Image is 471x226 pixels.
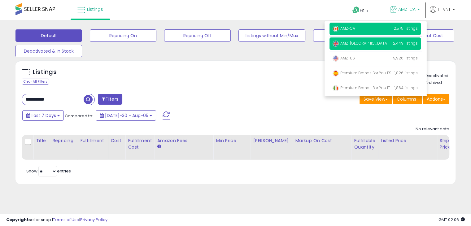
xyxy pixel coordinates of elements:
img: usa.png [333,55,339,62]
span: 9,926 listings [393,55,418,61]
span: Last 7 Days [32,112,56,119]
button: Filters [98,94,122,105]
a: Hi VNT [430,6,455,20]
button: Repricing Off [164,29,231,42]
button: Listings without Min/Max [238,29,305,42]
button: Default [15,29,82,42]
div: Amazon Fees [157,137,211,144]
button: Actions [423,94,449,104]
label: Archived [425,80,442,85]
div: Cost [111,137,123,144]
small: Amazon Fees. [157,144,161,150]
div: No relevant data [416,126,449,132]
img: uk.png [333,41,339,47]
img: spain.png [333,70,339,76]
span: 1,826 listings [395,70,418,76]
button: Repricing On [90,29,156,42]
span: 2,575 listings [394,26,418,31]
span: AMZ-CA [333,26,355,31]
span: Premium Brands For You ES [333,70,391,76]
span: Listings [87,6,103,12]
i: Get Help [352,6,360,14]
div: Min Price [216,137,248,144]
span: Premium Brands For You IT [333,85,390,90]
span: Help [360,8,368,13]
h5: Listings [33,68,57,76]
div: Markup on Cost [295,137,349,144]
img: canada.png [333,26,339,32]
span: Compared to: [65,113,93,119]
strong: Copyright [6,217,29,223]
button: Non Competitive [313,29,380,42]
span: Columns [397,96,416,102]
th: The percentage added to the cost of goods (COGS) that forms the calculator for Min & Max prices. [293,135,351,160]
button: Columns [393,94,422,104]
span: 2025-08-13 02:06 GMT [438,217,465,223]
div: [PERSON_NAME] [253,137,290,144]
div: seller snap | | [6,217,107,223]
div: Fulfillment [80,137,105,144]
a: Privacy Policy [80,217,107,223]
a: Help [347,2,380,20]
div: Ship Price [440,137,452,150]
div: Clear All Filters [22,79,49,85]
img: italy.png [333,85,339,91]
button: Last 7 Days [22,110,64,121]
span: [DATE]-30 - Aug-05 [105,112,148,119]
button: Deactivated & In Stock [15,45,82,57]
a: Terms of Use [53,217,79,223]
span: Show: entries [26,168,71,174]
span: AMZ-US [333,55,355,61]
span: AMZ-[GEOGRAPHIC_DATA] [333,41,388,46]
div: Fulfillable Quantity [354,137,375,150]
span: Hi VNT [438,6,451,12]
span: AMZ-CA [398,6,416,12]
span: 1,864 listings [395,85,418,90]
div: Fulfillment Cost [128,137,152,150]
span: 2,449 listings [393,41,418,46]
button: Save View [360,94,392,104]
div: Title [36,137,47,144]
label: Deactivated [425,73,448,78]
div: Repricing [52,137,75,144]
button: [DATE]-30 - Aug-05 [96,110,156,121]
div: Listed Price [381,137,434,144]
